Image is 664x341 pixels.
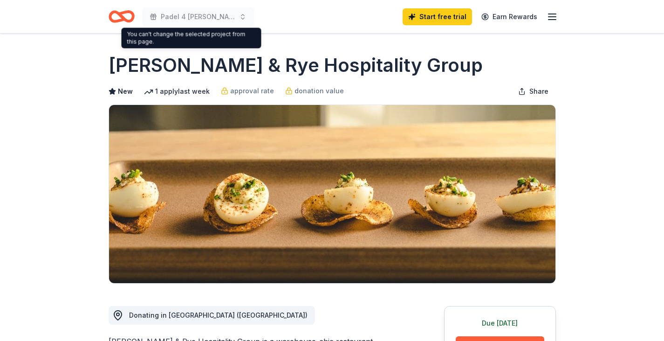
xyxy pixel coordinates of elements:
[109,105,555,283] img: Image for Emmer & Rye Hospitality Group
[109,52,483,78] h1: [PERSON_NAME] & Rye Hospitality Group
[285,85,344,97] a: donation value
[122,28,261,49] div: You can't change the selected project from this page.
[511,82,556,101] button: Share
[403,8,472,25] a: Start free trial
[456,318,544,329] div: Due [DATE]
[142,7,254,26] button: Padel 4 [PERSON_NAME]
[230,85,274,97] span: approval rate
[129,311,308,319] span: Donating in [GEOGRAPHIC_DATA] ([GEOGRAPHIC_DATA])
[109,6,135,28] a: Home
[161,11,235,22] span: Padel 4 [PERSON_NAME]
[144,86,210,97] div: 1 apply last week
[476,8,543,25] a: Earn Rewards
[118,86,133,97] span: New
[221,85,274,97] a: approval rate
[529,86,548,97] span: Share
[294,85,344,97] span: donation value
